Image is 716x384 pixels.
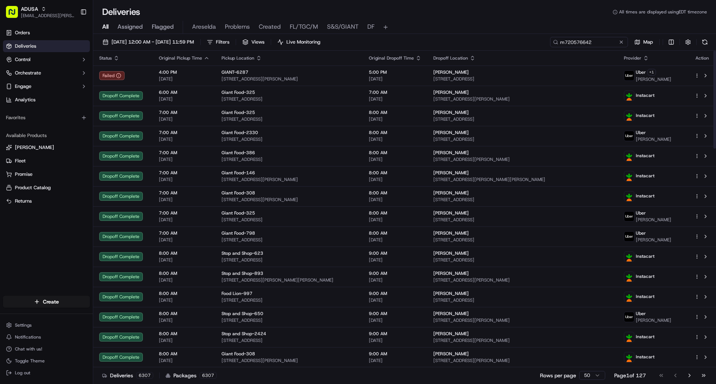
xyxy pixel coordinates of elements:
[60,105,123,118] a: 💻API Documentation
[21,13,74,19] button: [EMAIL_ADDRESS][PERSON_NAME][DOMAIN_NAME]
[636,136,671,142] span: [PERSON_NAME]
[369,110,421,115] span: 8:00 AM
[327,22,358,31] span: S&S/GIANT
[6,158,87,164] a: Fleet
[7,71,21,85] img: 1736555255976-a54dd68f-1ca7-489b-9aae-adbdc363a1c4
[624,91,634,101] img: profile_instacart_ahold_partner.png
[112,39,194,45] span: [DATE] 12:00 AM - [DATE] 11:59 PM
[136,372,153,379] div: 6307
[159,311,210,317] span: 8:00 AM
[700,37,710,47] button: Refresh
[70,108,120,115] span: API Documentation
[15,334,41,340] span: Notifications
[636,253,654,259] span: Instacart
[3,155,90,167] button: Fleet
[369,257,421,263] span: [DATE]
[3,182,90,194] button: Product Catalog
[624,292,634,302] img: profile_instacart_ahold_partner.png
[636,193,654,199] span: Instacart
[433,156,612,162] span: [STREET_ADDRESS][PERSON_NAME]
[624,151,634,161] img: profile_instacart_ahold_partner.png
[15,370,30,376] span: Log out
[369,277,421,283] span: [DATE]
[433,257,612,263] span: [STREET_ADDRESS]
[369,116,421,122] span: [DATE]
[369,237,421,243] span: [DATE]
[159,257,210,263] span: [DATE]
[222,291,252,296] span: Food Lion-997
[369,270,421,276] span: 9:00 AM
[127,73,136,82] button: Start new chat
[222,197,357,203] span: [STREET_ADDRESS][PERSON_NAME]
[433,217,612,223] span: [STREET_ADDRESS]
[433,96,612,102] span: [STREET_ADDRESS][PERSON_NAME]
[222,116,357,122] span: [STREET_ADDRESS]
[369,150,421,156] span: 8:00 AM
[159,250,210,256] span: 8:00 AM
[433,130,469,136] span: [PERSON_NAME]
[222,270,263,276] span: Stop and Shop-893
[222,217,357,223] span: [STREET_ADDRESS]
[636,273,654,279] span: Instacart
[369,55,414,61] span: Original Dropoff Time
[4,105,60,118] a: 📗Knowledge Base
[433,69,469,75] span: [PERSON_NAME]
[15,158,26,164] span: Fleet
[3,80,90,92] button: Engage
[636,311,646,317] span: Uber
[102,22,109,31] span: All
[21,5,38,13] button: ADUSA
[369,89,421,95] span: 7:00 AM
[159,96,210,102] span: [DATE]
[43,298,59,305] span: Create
[6,198,87,204] a: Returns
[222,351,255,357] span: Giant Food-308
[636,173,654,179] span: Instacart
[7,30,136,42] p: Welcome 👋
[117,22,143,31] span: Assigned
[99,71,125,80] div: Failed
[624,232,634,241] img: profile_uber_ahold_partner.png
[222,170,255,176] span: Giant Food-146
[433,277,612,283] span: [STREET_ADDRESS][PERSON_NAME]
[25,79,94,85] div: We're available if you need us!
[222,297,357,303] span: [STREET_ADDRESS]
[624,252,634,261] img: profile_instacart_ahold_partner.png
[3,40,90,52] a: Deliveries
[15,184,51,191] span: Product Catalog
[15,29,30,36] span: Orders
[159,351,210,357] span: 8:00 AM
[222,130,258,136] span: Giant Food-2330
[222,55,254,61] span: Pickup Location
[3,368,90,378] button: Log out
[159,297,210,303] span: [DATE]
[15,171,32,178] span: Promise
[222,150,255,156] span: Giant Food-386
[3,142,90,153] button: [PERSON_NAME]
[15,346,42,352] span: Chat with us!
[159,331,210,337] span: 8:00 AM
[159,116,210,122] span: [DATE]
[433,210,469,216] span: [PERSON_NAME]
[222,358,357,364] span: [STREET_ADDRESS][PERSON_NAME]
[3,54,90,66] button: Control
[3,94,90,106] a: Analytics
[15,108,57,115] span: Knowledge Base
[369,197,421,203] span: [DATE]
[433,110,469,115] span: [PERSON_NAME]
[369,170,421,176] span: 8:00 AM
[15,96,35,103] span: Analytics
[222,237,357,243] span: [STREET_ADDRESS]
[159,177,210,183] span: [DATE]
[222,210,255,216] span: Giant Food-325
[159,197,210,203] span: [DATE]
[636,92,654,98] span: Instacart
[433,136,612,142] span: [STREET_ADDRESS]
[3,67,90,79] button: Orchestrate
[225,22,250,31] span: Problems
[159,170,210,176] span: 7:00 AM
[3,130,90,142] div: Available Products
[159,291,210,296] span: 8:00 AM
[433,177,612,183] span: [STREET_ADDRESS][PERSON_NAME][PERSON_NAME]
